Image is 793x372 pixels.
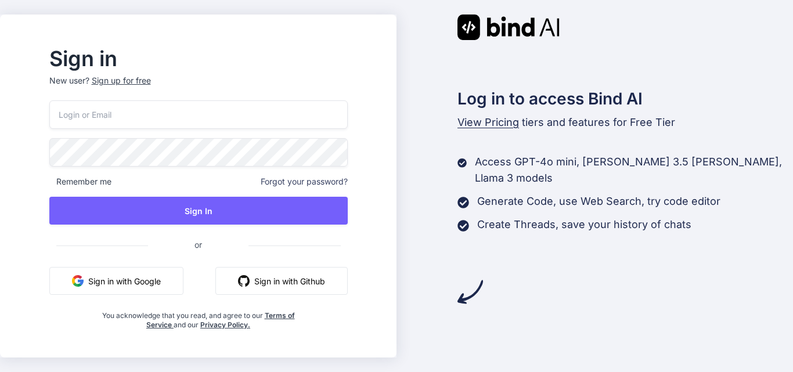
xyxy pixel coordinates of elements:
[72,275,84,287] img: google
[475,154,793,186] p: Access GPT-4o mini, [PERSON_NAME] 3.5 [PERSON_NAME], Llama 3 models
[200,320,250,329] a: Privacy Policy.
[457,279,483,305] img: arrow
[146,311,295,329] a: Terms of Service
[215,267,348,295] button: Sign in with Github
[477,193,720,210] p: Generate Code, use Web Search, try code editor
[49,75,348,100] p: New user?
[457,15,560,40] img: Bind AI logo
[457,116,519,128] span: View Pricing
[49,197,348,225] button: Sign In
[99,304,298,330] div: You acknowledge that you read, and agree to our and our
[49,267,183,295] button: Sign in with Google
[49,100,348,129] input: Login or Email
[261,176,348,187] span: Forgot your password?
[49,176,111,187] span: Remember me
[148,230,248,259] span: or
[92,75,151,86] div: Sign up for free
[477,216,691,233] p: Create Threads, save your history of chats
[49,49,348,68] h2: Sign in
[238,275,250,287] img: github
[457,86,793,111] h2: Log in to access Bind AI
[457,114,793,131] p: tiers and features for Free Tier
